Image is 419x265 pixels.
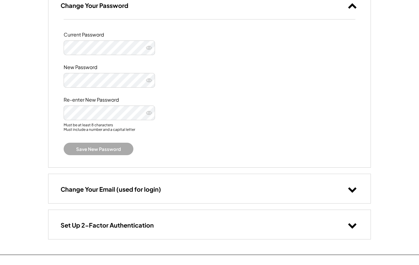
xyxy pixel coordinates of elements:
[64,64,125,71] div: New Password
[64,123,355,134] div: Must be at least 8 characters Must include a number and a capital letter
[64,32,125,38] div: Current Password
[61,2,128,9] h3: Change Your Password
[64,97,125,103] div: Re-enter New Password
[61,185,161,193] h3: Change Your Email (used for login)
[64,143,133,155] button: Save New Password
[61,221,154,229] h3: Set Up 2-Factor Authentication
